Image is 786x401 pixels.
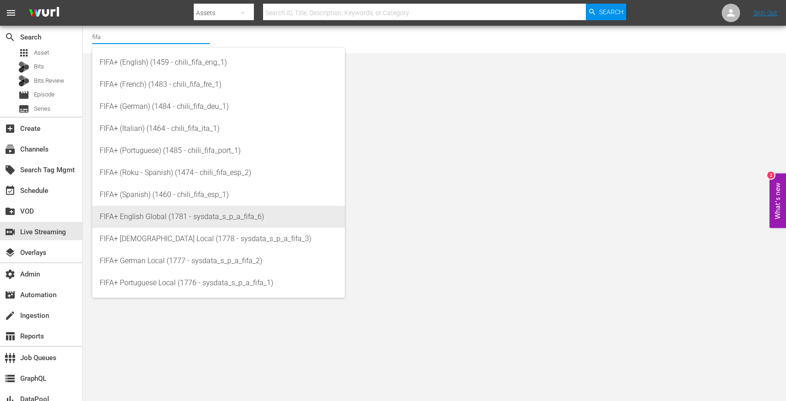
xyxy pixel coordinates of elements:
a: Sign Out [753,9,777,17]
span: Job Queues [5,352,16,363]
span: menu [6,7,17,18]
button: Search [586,4,626,20]
div: FIFA+ (Portuguese) (1485 - chili_fifa_port_1) [100,140,337,162]
div: FIFA+ (French) (1483 - chili_fifa_fre_1) [100,73,337,96]
div: FIFA+ German Local (1777 - sysdata_s_p_a_fifa_2) [100,250,337,272]
div: FIFA+ (Roku - Spanish) (1474 - chili_fifa_esp_2) [100,162,337,184]
span: Automation [5,289,16,300]
span: Search [599,4,623,20]
div: FIFA+ (English) (1459 - chili_fifa_eng_1) [100,51,337,73]
span: Create [5,123,16,134]
span: Channels [5,144,16,155]
span: Asset [18,47,29,58]
span: Reports [5,331,16,342]
span: Episode [18,90,29,101]
span: VOD [5,206,16,217]
div: FIFA+ [DEMOGRAPHIC_DATA] Local (1778 - sysdata_s_p_a_fifa_3) [100,228,337,250]
span: Series [18,103,29,114]
span: Overlays [5,247,16,258]
div: FIFA+ (Italian) (1464 - chili_fifa_ita_1) [100,118,337,140]
div: FIFA+ (German) (1484 - chili_fifa_deu_1) [100,96,337,118]
div: FIFA+ Portuguese Local (1776 - sysdata_s_p_a_fifa_1) [100,272,337,294]
span: Asset [34,48,49,57]
span: Admin [5,269,16,280]
span: Bits [34,62,44,71]
div: 2 [767,171,775,179]
div: FIFA+ English Global (1781 - sysdata_s_p_a_fifa_6) [100,206,337,228]
img: ans4CAIJ8jUAAAAAAAAAAAAAAAAAAAAAAAAgQb4GAAAAAAAAAAAAAAAAAAAAAAAAJMjXAAAAAAAAAAAAAAAAAAAAAAAAgAT5G... [22,2,66,24]
span: Episode [34,90,55,99]
span: GraphQL [5,373,16,384]
span: Schedule [5,185,16,196]
div: Bits Review [18,75,29,86]
span: Search [5,32,16,43]
span: Search Tag Mgmt [5,164,16,175]
span: Series [34,104,51,113]
span: Bits Review [34,76,64,85]
span: Ingestion [5,310,16,321]
button: Open Feedback Widget [769,173,786,228]
div: Bits [18,62,29,73]
div: FIFA+ (Spanish) (1460 - chili_fifa_esp_1) [100,184,337,206]
span: Live Streaming [5,226,16,237]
